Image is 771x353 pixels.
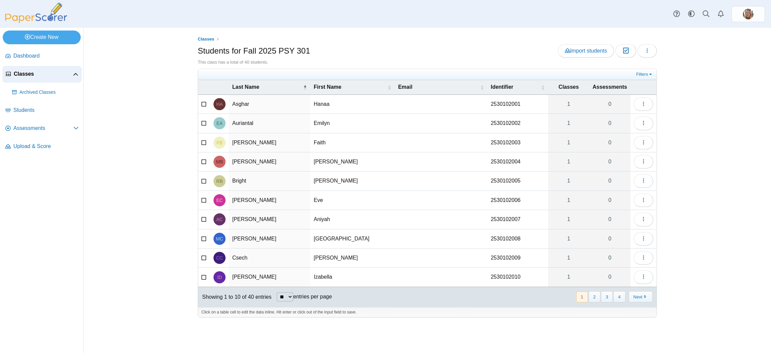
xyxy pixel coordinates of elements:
span: Assessments [593,83,627,91]
td: 2530102006 [487,191,548,210]
td: Csech [229,249,310,268]
span: Identifier : Activate to sort [541,84,545,91]
a: Students [3,102,81,119]
td: Bright [229,171,310,191]
span: First Name [314,83,386,91]
td: 2530102002 [487,114,548,133]
img: PaperScorer [3,3,70,23]
td: [PERSON_NAME] [310,249,395,268]
span: Classes [551,83,586,91]
td: [PERSON_NAME] [229,210,310,229]
span: Dashboard [13,52,79,60]
span: Upload & Score [13,143,79,150]
a: 0 [589,268,630,286]
a: 1 [548,171,589,190]
td: 2530102003 [487,133,548,152]
span: Aniyah Clarke [216,217,223,222]
a: 1 [548,210,589,229]
td: Emilyn [310,114,395,133]
td: 2530102004 [487,152,548,171]
td: Asghar [229,95,310,114]
td: 2530102008 [487,229,548,249]
td: [PERSON_NAME] [229,152,310,171]
a: 1 [548,249,589,267]
span: Izabella Dutremble [217,275,222,280]
span: Kristalyn Salters-Pedneault [743,9,754,19]
td: [PERSON_NAME] [229,133,310,152]
td: 2530102007 [487,210,548,229]
button: 2 [589,291,600,302]
td: Faith [310,133,395,152]
td: Hanaa [310,95,395,114]
span: Rebecca Bright [216,179,223,184]
td: 2530102010 [487,268,548,287]
td: [PERSON_NAME] [229,229,310,249]
td: 2530102009 [487,249,548,268]
span: Last Name : Activate to invert sorting [303,84,307,91]
span: Classes [14,70,73,78]
h1: Students for Fall 2025 PSY 301 [198,45,310,57]
button: Next [629,291,653,302]
span: Hanaa Asghar [216,102,223,107]
td: [PERSON_NAME] [229,268,310,287]
a: Dashboard [3,48,81,64]
a: 1 [548,95,589,114]
span: Import students [565,48,607,54]
span: Classes [198,37,214,42]
td: [PERSON_NAME] [310,152,395,171]
span: Coralea Csech [216,256,223,260]
a: 1 [548,191,589,210]
a: Classes [196,35,216,44]
span: Faith Barile [217,140,223,145]
a: 0 [589,210,630,229]
a: PaperScorer [3,18,70,24]
a: 1 [548,133,589,152]
button: 3 [601,291,613,302]
a: Create New [3,30,81,44]
label: entries per page [293,294,332,299]
a: Upload & Score [3,139,81,155]
a: Archived Classes [9,84,81,100]
td: [PERSON_NAME] [310,171,395,191]
td: 2530102001 [487,95,548,114]
a: 1 [548,114,589,133]
button: 4 [613,291,625,302]
a: Import students [558,44,614,58]
span: Madison Corbeil [216,236,223,241]
td: Aniyah [310,210,395,229]
span: Eve Ceplenski [216,198,223,203]
img: ps.HiLHSjYu6LUjlmKa [743,9,754,19]
span: Students [13,107,79,114]
td: 2530102005 [487,171,548,191]
div: Showing 1 to 10 of 40 entries [198,287,271,307]
a: 0 [589,229,630,248]
a: Filters [634,71,655,78]
a: 0 [589,133,630,152]
a: 1 [548,152,589,171]
a: 0 [589,171,630,190]
button: 1 [576,291,588,302]
a: Assessments [3,121,81,137]
a: 0 [589,95,630,114]
span: First Name : Activate to sort [388,84,392,91]
td: Eve [310,191,395,210]
span: Assessments [13,125,73,132]
a: Alerts [713,7,728,21]
span: Email : Activate to sort [480,84,484,91]
div: This class has a total of 40 students. [198,59,657,65]
span: Last Name [232,83,302,91]
span: Email [398,83,479,91]
a: 0 [589,191,630,210]
td: [PERSON_NAME] [229,191,310,210]
a: 1 [548,229,589,248]
a: 0 [589,249,630,267]
td: [GEOGRAPHIC_DATA] [310,229,395,249]
a: 0 [589,152,630,171]
td: Auriantal [229,114,310,133]
div: Click on a table cell to edit the data inline. Hit enter or click out of the input field to save. [198,307,657,317]
a: 1 [548,268,589,286]
a: ps.HiLHSjYu6LUjlmKa [732,6,765,22]
span: Identifier [491,83,539,91]
a: Classes [3,66,81,82]
span: Margaret Barr [216,159,223,164]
